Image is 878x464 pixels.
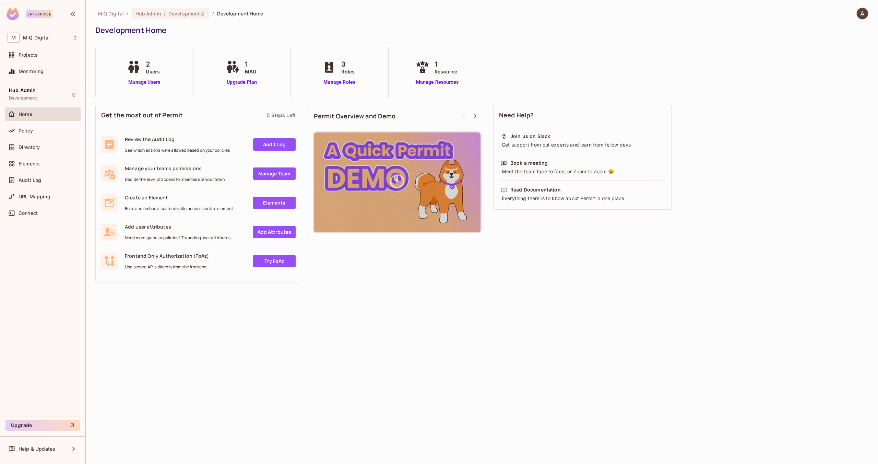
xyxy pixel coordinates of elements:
span: Connect [19,210,38,216]
span: M [8,33,20,43]
span: Development Home [217,10,263,17]
span: Use secure API's directly from the frontend [125,264,209,270]
span: Elements [19,161,40,166]
span: Review the Audit Log [125,136,230,142]
span: See which actions were allowed based on your policies [125,148,230,153]
button: Upgrade [5,420,80,431]
span: Frontend Only Authorization (FoAz) [125,253,209,259]
div: Get support from out experts and learn from fellow devs [501,141,664,148]
span: Projects [19,52,38,58]
span: Add user attributes [125,223,230,230]
div: Read Documentation [510,186,561,193]
span: Need Help? [499,111,534,119]
span: Manage your teams permissions [125,165,225,172]
span: Directory [19,144,40,150]
span: 1 [435,59,457,69]
img: Ambarish Singh [857,8,868,19]
span: Need more granular policies? Try adding user attributes [125,235,230,241]
a: Elements [253,197,296,209]
a: Manage Roles [321,79,358,86]
div: Everything there is to know about Permit in one place [501,195,664,202]
span: URL Mapping [19,194,50,199]
span: Workspace: MiQ Digital [23,35,50,40]
a: Audit Log [253,138,296,151]
span: Create an Element [125,194,233,201]
span: the active workspace [98,10,124,17]
span: Monitoring [19,69,44,74]
span: Get the most out of Permit [101,111,183,119]
span: Development [9,95,37,101]
span: 2 [146,59,160,69]
div: Enterprise [26,10,52,18]
a: Try FoAz [253,255,296,267]
span: Decide the level of access for members of your team [125,177,225,182]
span: Help & Updates [19,446,55,452]
a: Add Attrbutes [253,226,296,238]
span: Home [19,112,33,117]
span: : [164,11,166,16]
span: Roles [341,68,355,75]
span: Users [146,68,160,75]
div: Meet the team face to face, or Zoom to Zoom 😉 [501,168,664,175]
div: Development Home [95,25,865,35]
div: Join us on Slack [510,133,550,140]
span: Build and embed a customizable access control element [125,206,233,211]
span: Policy [19,128,33,134]
span: Permit Overview and Demo [314,112,396,120]
a: Manage Users [125,79,163,86]
a: Manage Resources [414,79,461,86]
span: MAU [245,68,256,75]
a: Upgrade Plan [224,79,260,86]
span: 3 [341,59,355,69]
span: Audit Log [19,177,41,183]
li: / [127,10,128,17]
span: Resource [435,68,457,75]
div: 5 Steps Left [267,112,295,118]
span: Hub Admin [9,88,36,93]
span: Hub Admin [135,10,161,17]
span: 1 [245,59,256,69]
div: Book a meeting [510,160,548,166]
img: SReyMgAAAABJRU5ErkJggg== [7,8,19,20]
span: Development [168,10,200,17]
a: Manage Team [253,167,296,180]
li: / [212,10,214,17]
